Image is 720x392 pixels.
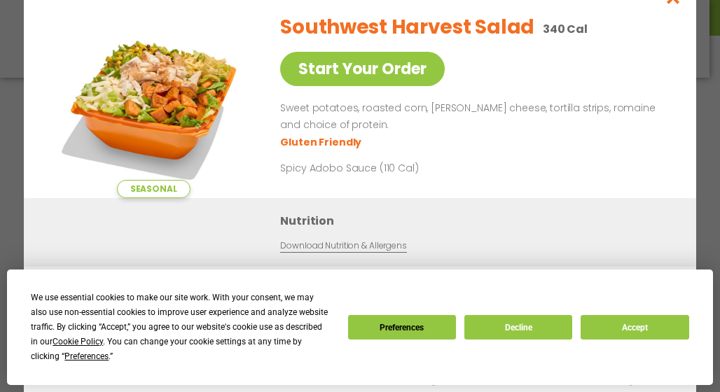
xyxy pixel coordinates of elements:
span: Cookie Policy [53,337,103,346]
p: Spicy Adobo Sauce (110 Cal) [280,161,539,176]
p: Sweet potatoes, roasted corn, [PERSON_NAME] cheese, tortilla strips, romaine and choice of protein. [280,100,663,134]
div: Cookie Consent Prompt [7,269,713,385]
button: Decline [464,315,572,339]
img: Featured product photo for Southwest Harvest Salad [55,2,251,198]
button: Accept [581,315,688,339]
p: 340 Cal [543,20,588,38]
a: Start Your Order [280,52,445,86]
li: Gluten Friendly [280,135,364,150]
span: Seasonal [117,180,191,198]
h3: Nutrition [280,212,675,230]
h2: Southwest Harvest Salad [280,13,534,42]
div: We use essential cookies to make our site work. With your consent, we may also use non-essential ... [31,290,331,364]
span: Preferences [64,351,109,361]
button: Preferences [348,315,456,339]
a: Download Nutrition & Allergens [280,239,406,253]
